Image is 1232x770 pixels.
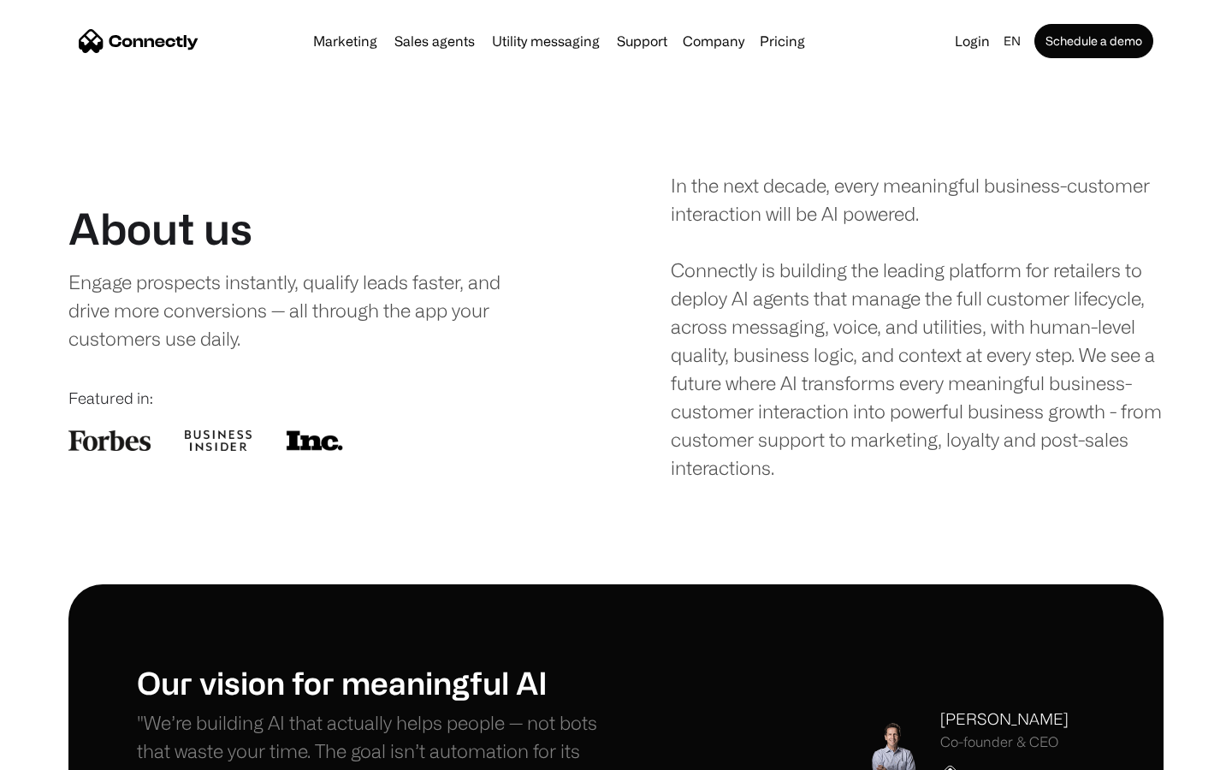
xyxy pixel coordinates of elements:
h1: About us [68,203,252,254]
a: home [79,28,198,54]
div: Featured in: [68,387,561,410]
a: Support [610,34,674,48]
a: Schedule a demo [1034,24,1153,58]
a: Marketing [306,34,384,48]
div: Company [683,29,744,53]
div: Co-founder & CEO [940,734,1069,750]
div: en [1004,29,1021,53]
div: [PERSON_NAME] [940,708,1069,731]
aside: Language selected: English [17,738,103,764]
a: Login [948,29,997,53]
a: Pricing [753,34,812,48]
h1: Our vision for meaningful AI [137,664,616,701]
div: Engage prospects instantly, qualify leads faster, and drive more conversions — all through the ap... [68,268,536,352]
div: en [997,29,1031,53]
div: Company [678,29,749,53]
div: In the next decade, every meaningful business-customer interaction will be AI powered. Connectly ... [671,171,1164,482]
a: Utility messaging [485,34,607,48]
ul: Language list [34,740,103,764]
a: Sales agents [388,34,482,48]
